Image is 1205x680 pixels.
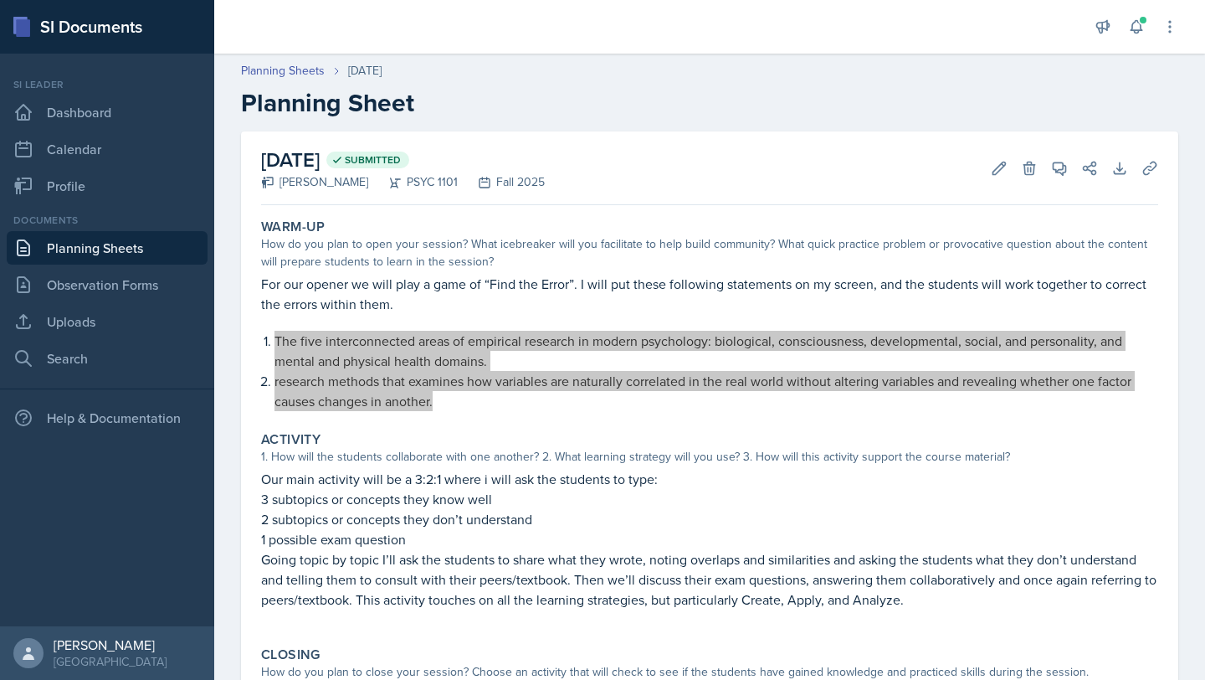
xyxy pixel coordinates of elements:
[261,647,320,663] label: Closing
[7,231,208,265] a: Planning Sheets
[261,145,545,175] h2: [DATE]
[7,342,208,375] a: Search
[261,448,1158,466] div: 1. How will the students collaborate with one another? 2. What learning strategy will you use? 3....
[261,489,1158,509] p: 3 subtopics or concepts they know well
[261,549,1158,610] p: Going topic by topic I’ll ask the students to share what they wrote, noting overlaps and similari...
[7,401,208,435] div: Help & Documentation
[7,95,208,129] a: Dashboard
[7,169,208,203] a: Profile
[7,132,208,166] a: Calendar
[261,431,320,448] label: Activity
[274,371,1158,411] p: research methods that examines how variables are naturally correlated in the real world without a...
[261,529,1158,549] p: 1 possible exam question
[368,173,458,191] div: PSYC 1101
[348,62,382,80] div: [DATE]
[345,153,401,167] span: Submitted
[274,331,1158,371] p: The five interconnected areas of empirical research in modern psychology: biological, consciousne...
[54,636,167,653] div: [PERSON_NAME]
[54,653,167,670] div: [GEOGRAPHIC_DATA]
[261,509,1158,529] p: 2 subtopics or concepts they don’t understand
[241,62,325,80] a: Planning Sheets
[7,77,208,92] div: Si leader
[261,235,1158,270] div: How do you plan to open your session? What icebreaker will you facilitate to help build community...
[261,274,1158,314] p: For our opener we will play a game of “Find the Error”. I will put these following statements on ...
[241,88,1178,118] h2: Planning Sheet
[7,213,208,228] div: Documents
[261,173,368,191] div: [PERSON_NAME]
[7,305,208,338] a: Uploads
[458,173,545,191] div: Fall 2025
[7,268,208,301] a: Observation Forms
[261,469,1158,489] p: Our main activity will be a 3:2:1 where i will ask the students to type:
[261,219,326,235] label: Warm-Up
